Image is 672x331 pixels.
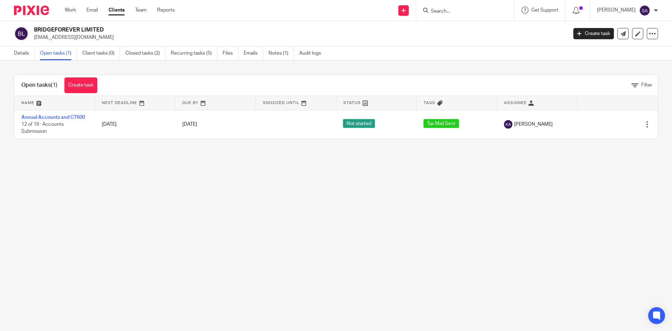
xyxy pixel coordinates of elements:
[51,82,57,88] span: (1)
[14,26,29,41] img: svg%3E
[423,101,435,105] span: Tags
[125,47,166,60] a: Closed tasks (2)
[86,7,98,14] a: Email
[263,101,300,105] span: Snoozed Until
[108,7,125,14] a: Clients
[182,122,197,127] span: [DATE]
[573,28,614,39] a: Create task
[343,119,375,128] span: Not started
[641,83,652,88] span: Filter
[34,34,563,41] p: [EMAIL_ADDRESS][DOMAIN_NAME]
[21,122,64,134] span: 12 of 16 · Accounts Submission
[65,7,76,14] a: Work
[423,119,459,128] span: Tax Mail Sent
[21,82,57,89] h1: Open tasks
[299,47,326,60] a: Audit logs
[430,8,493,15] input: Search
[171,47,217,60] a: Recurring tasks (5)
[504,120,512,129] img: svg%3E
[639,5,650,16] img: svg%3E
[157,7,175,14] a: Reports
[82,47,120,60] a: Client tasks (0)
[244,47,263,60] a: Emails
[40,47,77,60] a: Open tasks (1)
[343,101,361,105] span: Status
[223,47,238,60] a: Files
[14,47,35,60] a: Details
[135,7,147,14] a: Team
[14,6,49,15] img: Pixie
[597,7,636,14] p: [PERSON_NAME]
[95,110,175,139] td: [DATE]
[21,115,85,120] a: Annual Accounts and CT600
[268,47,294,60] a: Notes (1)
[531,8,558,13] span: Get Support
[64,77,97,93] a: Create task
[34,26,457,34] h2: BRIDGEFOREVER LIMITED
[514,121,553,128] span: [PERSON_NAME]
